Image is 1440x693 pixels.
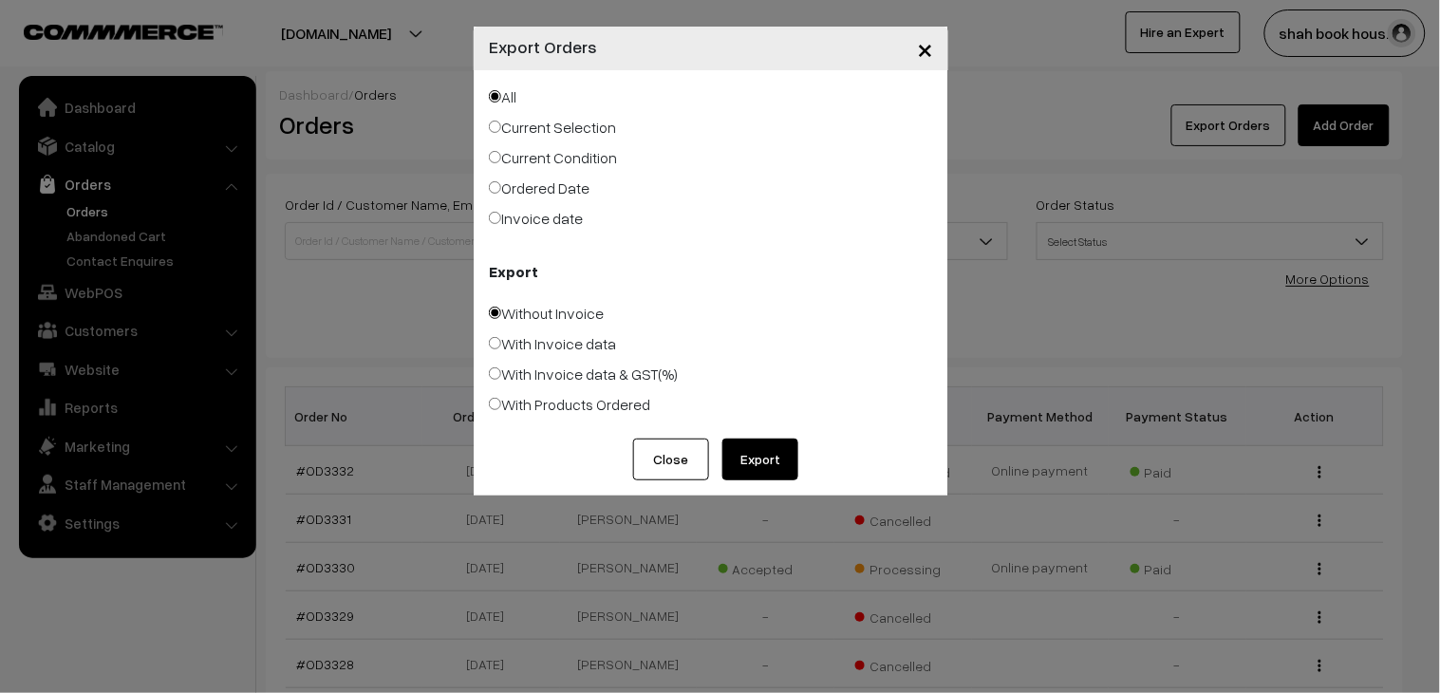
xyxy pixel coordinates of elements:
[489,90,501,103] input: All
[489,85,516,108] label: All
[489,332,616,355] label: With Invoice data
[489,337,501,349] input: With Invoice data
[489,302,604,325] label: Without Invoice
[489,181,501,194] input: Ordered Date
[489,393,650,416] label: With Products Ordered
[489,307,501,319] input: Without Invoice
[489,398,501,410] input: With Products Ordered
[489,207,583,230] label: Invoice date
[489,260,538,283] b: Export
[489,151,501,163] input: Current Condition
[489,212,501,224] input: Invoice date
[489,177,589,199] label: Ordered Date
[633,439,709,480] button: Close
[902,19,948,78] button: Close
[489,116,616,139] label: Current Selection
[489,34,597,60] h4: Export Orders
[917,30,933,66] span: ×
[489,121,501,133] input: Current Selection
[722,439,798,480] button: Export
[489,367,501,380] input: With Invoice data & GST(%)
[489,146,617,169] label: Current Condition
[489,363,678,385] label: With Invoice data & GST(%)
